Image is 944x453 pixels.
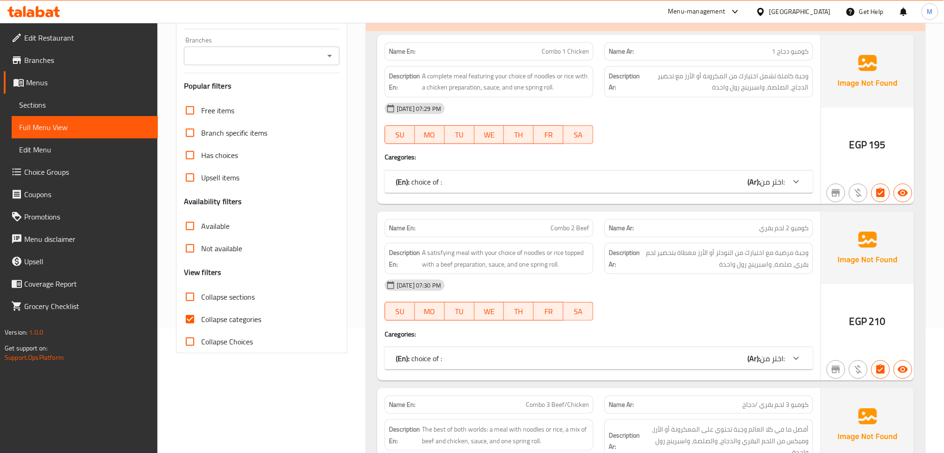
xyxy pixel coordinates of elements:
button: SA [564,302,593,321]
span: FR [537,305,560,318]
span: Branches [24,55,150,66]
div: (En): choice of :(Ar):اختر من: [385,347,813,370]
a: Promotions [4,206,158,228]
span: Available [201,220,230,232]
button: Has choices [871,360,890,379]
span: 1.0.0 [29,326,43,338]
strong: Description Ar: [609,70,640,93]
h4: Caregories: [385,329,813,339]
strong: Name Ar: [609,223,634,233]
button: TH [504,302,534,321]
button: Purchased item [849,360,868,379]
a: Menu disclaimer [4,228,158,250]
span: Choice Groups [24,166,150,178]
strong: Name En: [389,400,415,410]
strong: Name En: [389,47,415,56]
p: choice of : [396,176,442,187]
img: Ae5nvW7+0k+MAAAAAElFTkSuQmCC [821,35,914,108]
span: SA [567,305,590,318]
strong: Description Ar: [609,430,640,453]
span: TH [508,305,530,318]
span: [DATE] 07:29 PM [393,104,445,113]
button: Open [323,49,336,62]
span: WE [478,305,501,318]
h3: View filters [184,267,222,278]
button: TU [445,302,475,321]
strong: Name Ar: [609,400,634,410]
span: WE [478,128,501,142]
button: Available [894,360,912,379]
button: Has choices [871,184,890,202]
strong: Description En: [389,424,420,446]
button: Not branch specific item [827,360,845,379]
div: (En): choice of :(Ar):اختر من: [385,171,813,193]
strong: Description En: [389,70,420,93]
span: SA [567,128,590,142]
button: SU [385,302,415,321]
span: Collapse categories [201,314,261,325]
button: Not branch specific item [827,184,845,202]
button: Purchased item [849,184,868,202]
span: Edit Restaurant [24,32,150,43]
span: Menu disclaimer [24,233,150,245]
span: Version: [5,326,27,338]
button: WE [475,125,504,144]
span: EGP [849,312,867,330]
h3: Availability filters [184,196,242,207]
h4: Caregories: [385,152,813,162]
div: [GEOGRAPHIC_DATA] [769,7,831,17]
span: M [927,7,933,17]
button: SU [385,125,415,144]
span: اختر من: [761,175,785,189]
strong: Name Ar: [609,47,634,56]
span: TU [448,305,471,318]
span: كومبو 2 لحم بقري [760,223,809,233]
span: Promotions [24,211,150,222]
span: Collapse sections [201,291,255,302]
button: WE [475,302,504,321]
span: Edit Menu [19,144,150,155]
span: SU [389,305,411,318]
span: MO [419,305,441,318]
a: Choice Groups [4,161,158,183]
b: (Ar): [748,175,761,189]
span: Not available [201,243,242,254]
strong: Name En: [389,223,415,233]
a: Upsell [4,250,158,273]
span: TU [448,128,471,142]
strong: Description En: [389,247,420,270]
span: كومبو دجاج 1 [772,47,809,56]
span: A satisfying meal with your choice of noodles or rice topped with a beef preparation, sauce, and ... [422,247,589,270]
span: Coverage Report [24,278,150,289]
button: FR [534,125,564,144]
button: TU [445,125,475,144]
a: Branches [4,49,158,71]
span: Grocery Checklist [24,301,150,312]
b: (En): [396,175,409,189]
span: Get support on: [5,342,48,354]
h3: Popular filters [184,81,340,91]
span: وجبة مرضية مع اختيارك من النودلز أو الأرز مغطاة بتحضير لحم بقري، صلصة، واسبرينج رول واحدة [642,247,809,270]
span: كومبو 3 لحم بقري /دجاج [743,400,809,410]
span: Combo 1 Chicken [542,47,589,56]
span: Full Menu View [19,122,150,133]
a: Grocery Checklist [4,295,158,317]
span: EGP [849,136,867,154]
span: TH [508,128,530,142]
button: SA [564,125,593,144]
span: SU [389,128,411,142]
a: Full Menu View [12,116,158,138]
button: TH [504,125,534,144]
a: Coverage Report [4,273,158,295]
span: Combo 3 Beef/Chicken [526,400,589,410]
button: FR [534,302,564,321]
span: Collapse Choices [201,336,253,347]
span: Coupons [24,189,150,200]
strong: Description Ar: [609,247,640,270]
span: Menus [26,77,150,88]
span: 195 [869,136,885,154]
img: Ae5nvW7+0k+MAAAAAElFTkSuQmCC [821,212,914,284]
button: MO [415,125,445,144]
a: Coupons [4,183,158,206]
span: Free items [201,105,234,116]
